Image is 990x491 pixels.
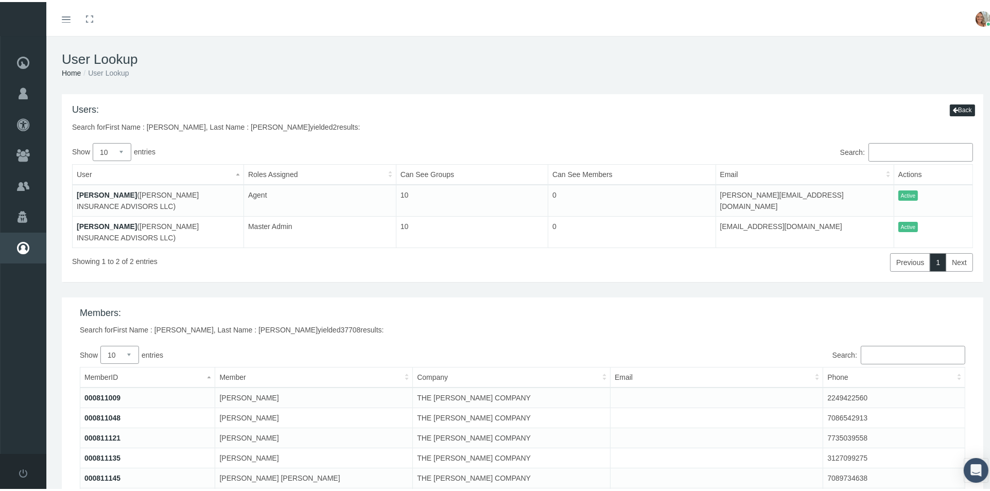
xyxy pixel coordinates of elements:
[523,344,965,362] label: Search:
[84,452,120,460] a: 000811135
[898,188,918,199] span: Active
[898,220,918,231] span: Active
[341,324,361,332] span: 37708
[548,183,716,215] td: 0
[823,385,965,406] td: 2249422560
[80,322,965,334] div: Search for yielded results:
[244,162,396,183] th: Roles Assigned: activate to sort column ascending
[84,472,120,480] a: 000811145
[413,406,611,426] td: THE [PERSON_NAME] COMPANY
[333,121,337,129] span: 2
[62,67,81,75] a: Home
[894,162,972,183] th: Actions
[72,119,360,131] div: Search for yielded results:
[73,162,244,183] th: User: activate to sort column descending
[106,121,310,129] span: First Name : [PERSON_NAME], Last Name : [PERSON_NAME]
[413,446,611,466] td: THE [PERSON_NAME] COMPANY
[950,102,975,114] button: Back
[964,456,988,481] div: Open Intercom Messenger
[716,162,894,183] th: Email: activate to sort column ascending
[823,406,965,426] td: 7086542913
[80,306,965,317] h4: Members:
[73,214,244,246] td: ([PERSON_NAME] INSURANCE ADVISORS LLC)
[84,432,120,440] a: 000811121
[523,141,973,160] label: Search:
[215,385,413,406] td: [PERSON_NAME]
[215,466,413,486] td: [PERSON_NAME] [PERSON_NAME]
[716,214,894,246] td: [EMAIL_ADDRESS][DOMAIN_NAME]
[81,65,129,77] li: User Lookup
[413,466,611,486] td: THE [PERSON_NAME] COMPANY
[100,344,139,362] select: Showentries
[215,426,413,446] td: [PERSON_NAME]
[823,426,965,446] td: 7735039558
[244,214,396,246] td: Master Admin
[890,251,930,270] a: Previous
[77,189,137,197] a: [PERSON_NAME]
[930,251,946,270] a: 1
[861,344,965,362] input: Search:
[84,392,120,400] a: 000811009
[113,324,318,332] span: First Name : [PERSON_NAME], Last Name : [PERSON_NAME]
[93,141,131,159] select: Showentries
[869,141,973,160] input: Search:
[548,162,716,183] th: Can See Members
[80,365,215,386] th: MemberID: activate to sort column descending
[548,214,716,246] td: 0
[244,183,396,215] td: Agent
[396,214,548,246] td: 10
[823,466,965,486] td: 7089734638
[73,183,244,215] td: ([PERSON_NAME] INSURANCE ADVISORS LLC)
[823,365,965,386] th: Phone: activate to sort column ascending
[396,183,548,215] td: 10
[823,446,965,466] td: 3127099275
[413,365,611,386] th: Company: activate to sort column ascending
[77,220,137,229] a: [PERSON_NAME]
[84,412,120,420] a: 000811048
[80,344,523,362] label: Show entries
[215,365,413,386] th: Member: activate to sort column ascending
[215,406,413,426] td: [PERSON_NAME]
[72,102,360,114] h4: Users:
[413,385,611,406] td: THE [PERSON_NAME] COMPANY
[716,183,894,215] td: [PERSON_NAME][EMAIL_ADDRESS][DOMAIN_NAME]
[413,426,611,446] td: THE [PERSON_NAME] COMPANY
[62,49,983,65] h1: User Lookup
[611,365,823,386] th: Email: activate to sort column ascending
[396,162,548,183] th: Can See Groups
[72,141,523,159] label: Show entries
[946,251,973,270] a: Next
[215,446,413,466] td: [PERSON_NAME]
